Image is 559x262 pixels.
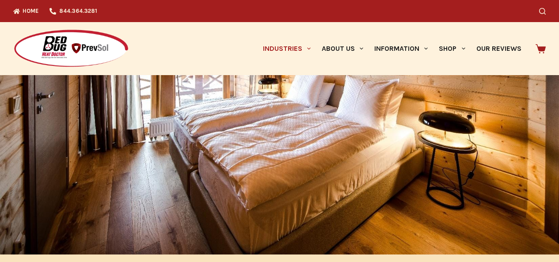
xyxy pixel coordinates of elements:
[13,29,129,68] img: Prevsol/Bed Bug Heat Doctor
[257,22,527,75] nav: Primary
[539,8,546,15] button: Search
[471,22,527,75] a: Our Reviews
[257,22,316,75] a: Industries
[369,22,434,75] a: Information
[316,22,369,75] a: About Us
[434,22,471,75] a: Shop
